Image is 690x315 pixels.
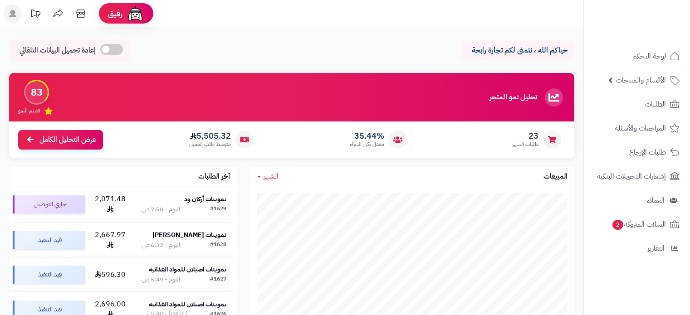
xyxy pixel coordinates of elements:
h3: آخر الطلبات [198,173,230,181]
span: طلبات الشهر [512,141,538,148]
div: قيد التنفيذ [13,231,85,249]
span: المراجعات والأسئلة [615,122,666,135]
a: السلات المتروكة2 [589,213,685,235]
span: التقارير [647,242,665,255]
strong: تموينات اصيلان للمواد الغذائيه [149,300,226,309]
div: قيد التنفيذ [13,266,85,284]
a: الشهر [257,171,279,182]
span: متوسط طلب العميل [189,141,231,148]
span: السلات المتروكة [612,218,666,231]
a: المراجعات والأسئلة [589,117,685,139]
span: رفيق [108,8,122,19]
span: إشعارات التحويلات البنكية [597,170,666,183]
td: 2,071.48 [89,187,131,222]
div: جاري التوصيل [13,195,85,213]
span: الشهر [264,171,279,182]
span: عرض التحليل الكامل [39,135,96,145]
span: طلبات الإرجاع [629,146,666,159]
span: 2 [612,220,623,230]
strong: تموينات [PERSON_NAME] [152,230,226,240]
span: الأقسام والمنتجات [616,74,666,87]
span: 5,505.32 [189,131,231,141]
span: الطلبات [645,98,666,111]
div: اليوم - 5:49 ص [142,275,180,284]
span: إعادة تحميل البيانات التلقائي [20,45,96,56]
h3: المبيعات [543,173,568,181]
div: #1627 [210,275,226,284]
a: إشعارات التحويلات البنكية [589,165,685,187]
a: عرض التحليل الكامل [18,130,103,150]
span: معدل تكرار الشراء [350,141,384,148]
span: لوحة التحكم [632,50,666,63]
strong: تموينات اصيلان للمواد الغذائيه [149,265,226,274]
img: ai-face.png [126,5,144,23]
a: تحديثات المنصة [24,5,47,25]
p: حياكم الله ، نتمنى لكم تجارة رابحة [468,45,568,56]
a: لوحة التحكم [589,45,685,67]
h3: تحليل نمو المتجر [489,93,537,102]
div: #1629 [210,205,226,214]
span: تقييم النمو [18,107,40,115]
a: العملاء [589,189,685,211]
div: اليوم - 7:58 ص [142,205,180,214]
strong: تموينات أركان ود [184,194,226,204]
a: الطلبات [589,93,685,115]
td: 596.30 [89,258,131,291]
span: العملاء [647,194,665,207]
div: اليوم - 6:32 ص [142,241,180,250]
a: التقارير [589,237,685,259]
span: 23 [512,131,538,141]
div: #1628 [210,241,226,250]
a: طلبات الإرجاع [589,141,685,163]
span: 35.44% [350,131,384,141]
td: 2,667.97 [89,223,131,258]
